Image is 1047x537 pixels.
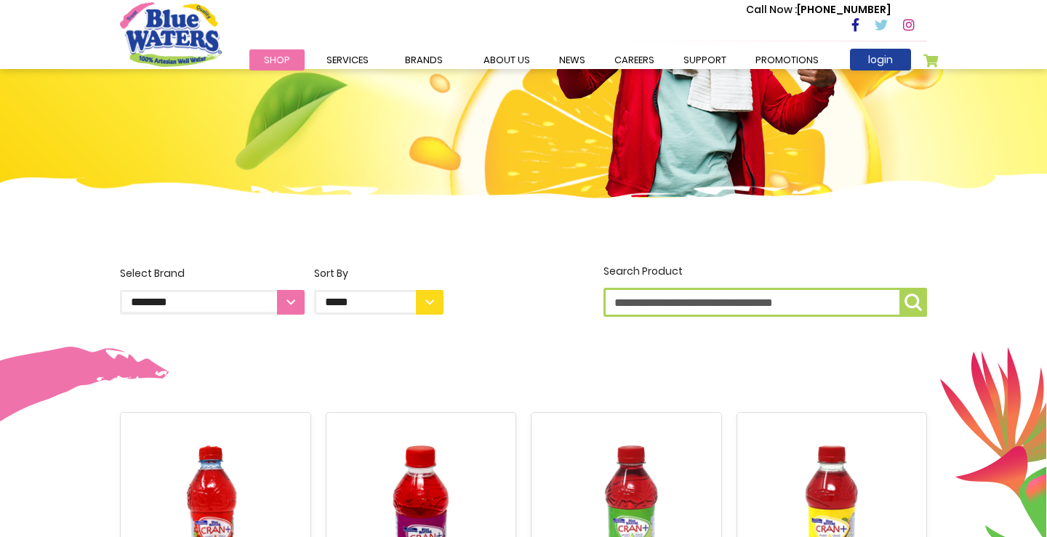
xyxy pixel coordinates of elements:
[120,266,305,315] label: Select Brand
[850,49,911,70] a: login
[314,290,444,315] select: Sort By
[741,49,833,70] a: Promotions
[120,290,305,315] select: Select Brand
[326,53,369,67] span: Services
[545,49,600,70] a: News
[746,2,797,17] span: Call Now :
[469,49,545,70] a: about us
[603,264,927,317] label: Search Product
[314,266,444,281] div: Sort By
[120,2,222,66] a: store logo
[264,53,290,67] span: Shop
[899,288,927,317] button: Search Product
[746,2,891,17] p: [PHONE_NUMBER]
[600,49,669,70] a: careers
[405,53,443,67] span: Brands
[904,294,922,311] img: search-icon.png
[603,288,927,317] input: Search Product
[669,49,741,70] a: support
